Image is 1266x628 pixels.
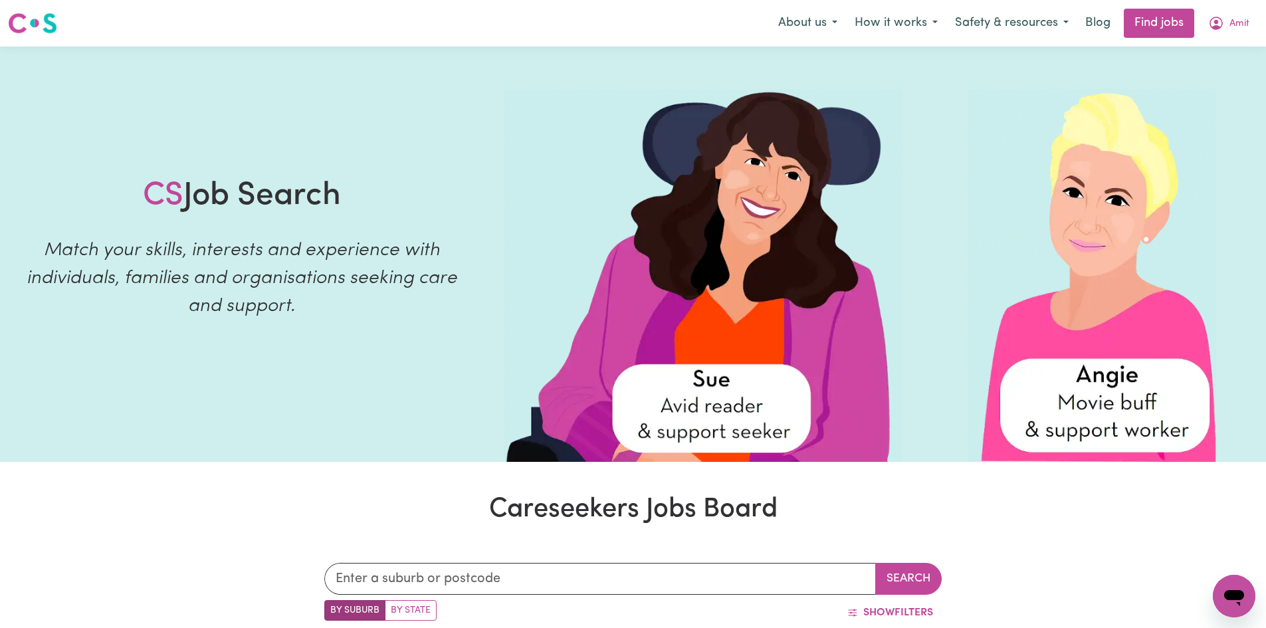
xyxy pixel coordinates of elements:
[770,9,846,37] button: About us
[324,600,385,621] label: Search by suburb/post code
[946,9,1077,37] button: Safety & resources
[385,600,437,621] label: Search by state
[143,177,341,216] h1: Job Search
[846,9,946,37] button: How it works
[8,8,57,39] a: Careseekers logo
[863,607,895,618] span: Show
[8,11,57,35] img: Careseekers logo
[143,180,183,212] span: CS
[16,237,467,320] p: Match your skills, interests and experience with individuals, families and organisations seeking ...
[1077,9,1118,38] a: Blog
[324,563,876,595] input: Enter a suburb or postcode
[875,563,942,595] button: Search
[1213,575,1255,617] iframe: Button to launch messaging window, conversation in progress
[1229,17,1249,31] span: Amit
[1200,9,1258,37] button: My Account
[839,600,942,625] button: ShowFilters
[1124,9,1194,38] a: Find jobs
